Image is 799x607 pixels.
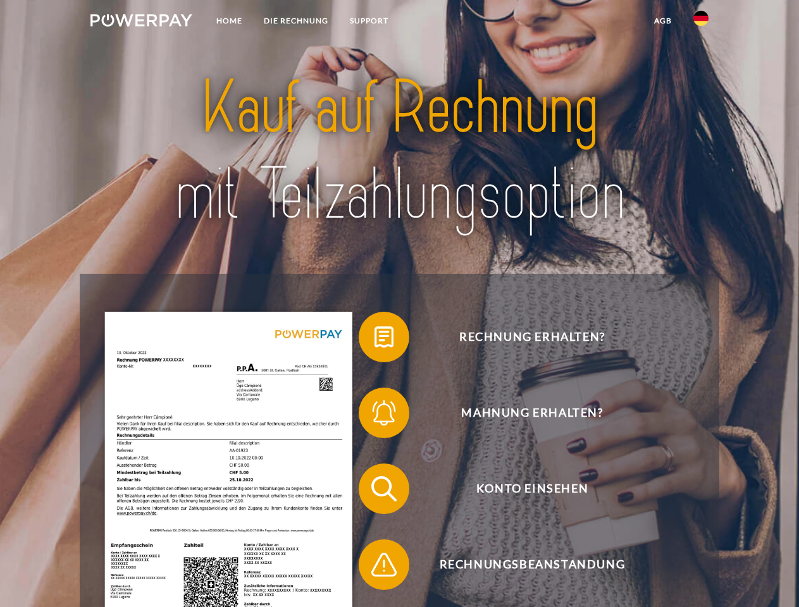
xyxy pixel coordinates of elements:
a: agb [643,9,683,32]
span: Konto einsehen [377,463,687,514]
a: DIE RECHNUNG [253,9,339,32]
a: SUPPORT [339,9,399,32]
button: Konto einsehen [359,463,688,514]
a: Home [206,9,253,32]
button: Rechnungsbeanstandung [359,539,688,590]
img: qb_warning.svg [368,549,400,580]
img: qb_bill.svg [368,321,400,353]
img: de [693,11,709,26]
button: Mahnung erhalten? [359,388,688,438]
img: title-powerpay_de.svg [121,61,678,242]
span: Rechnung erhalten? [377,312,687,362]
img: qb_bell.svg [368,397,400,429]
span: Rechnungsbeanstandung [377,539,687,590]
span: Mahnung erhalten? [377,388,687,438]
button: Rechnung erhalten? [359,312,688,362]
img: logo-powerpay-white.svg [90,14,192,27]
img: qb_search.svg [368,473,400,505]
